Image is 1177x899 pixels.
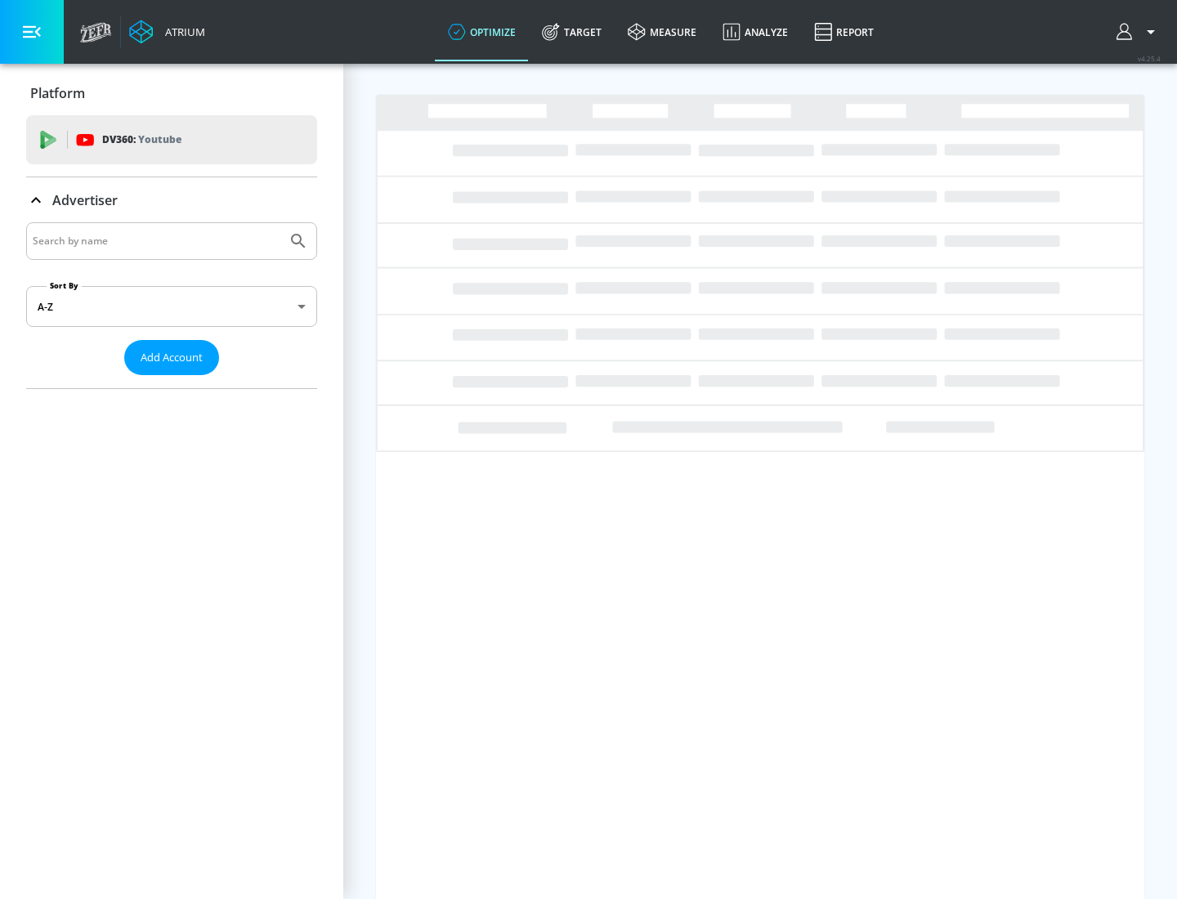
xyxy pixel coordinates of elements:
label: Sort By [47,280,82,291]
div: A-Z [26,286,317,327]
a: Target [529,2,615,61]
a: Atrium [129,20,205,44]
p: DV360: [102,131,181,149]
a: Analyze [709,2,801,61]
div: Advertiser [26,222,317,388]
p: Platform [30,84,85,102]
a: optimize [435,2,529,61]
p: Advertiser [52,191,118,209]
div: Platform [26,70,317,116]
span: Add Account [141,348,203,367]
button: Add Account [124,340,219,375]
div: Advertiser [26,177,317,223]
p: Youtube [138,131,181,148]
div: Atrium [159,25,205,39]
a: Report [801,2,887,61]
a: measure [615,2,709,61]
div: DV360: Youtube [26,115,317,164]
nav: list of Advertiser [26,375,317,388]
input: Search by name [33,230,280,252]
span: v 4.25.4 [1138,54,1161,63]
